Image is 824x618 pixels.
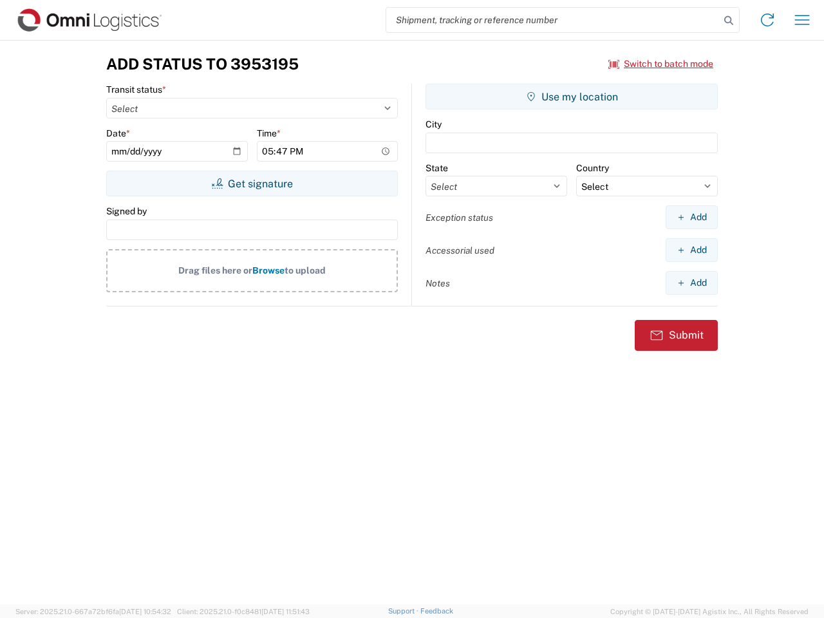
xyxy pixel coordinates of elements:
[388,607,420,615] a: Support
[106,84,166,95] label: Transit status
[666,238,718,262] button: Add
[386,8,720,32] input: Shipment, tracking or reference number
[426,162,448,174] label: State
[426,277,450,289] label: Notes
[426,118,442,130] label: City
[666,271,718,295] button: Add
[106,55,299,73] h3: Add Status to 3953195
[257,127,281,139] label: Time
[426,84,718,109] button: Use my location
[285,265,326,276] span: to upload
[178,265,252,276] span: Drag files here or
[666,205,718,229] button: Add
[261,608,310,615] span: [DATE] 11:51:43
[106,205,147,217] label: Signed by
[106,171,398,196] button: Get signature
[252,265,285,276] span: Browse
[576,162,609,174] label: Country
[106,127,130,139] label: Date
[635,320,718,351] button: Submit
[15,608,171,615] span: Server: 2025.21.0-667a72bf6fa
[420,607,453,615] a: Feedback
[119,608,171,615] span: [DATE] 10:54:32
[608,53,713,75] button: Switch to batch mode
[177,608,310,615] span: Client: 2025.21.0-f0c8481
[426,212,493,223] label: Exception status
[610,606,809,617] span: Copyright © [DATE]-[DATE] Agistix Inc., All Rights Reserved
[426,245,494,256] label: Accessorial used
